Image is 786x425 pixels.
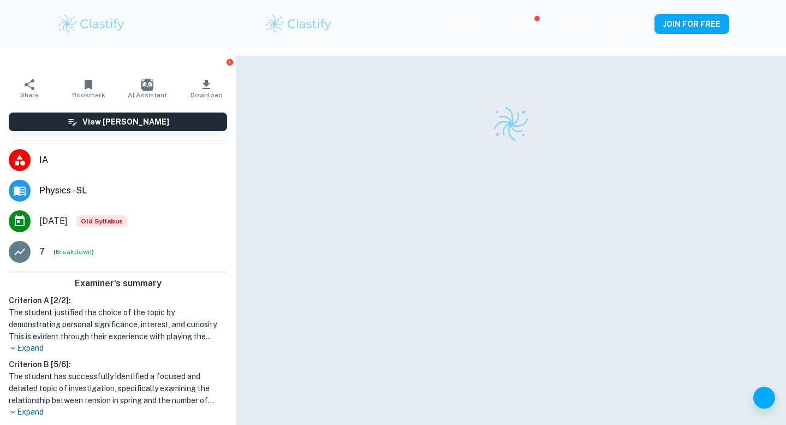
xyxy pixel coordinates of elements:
[141,79,153,91] img: AI Assistant
[611,20,633,28] a: Login
[449,17,489,29] p: Exemplars
[76,215,127,227] span: Old Syllabus
[57,13,126,35] img: Clastify logo
[492,105,530,143] img: Clastify logo
[4,277,231,290] h6: Examiner's summary
[39,245,45,258] p: 7
[9,370,227,406] h1: The student has successfully identified a focused and detailed topic of investigation, specifical...
[53,247,94,257] span: ( )
[9,358,227,370] h6: Criterion B [ 5 / 6 ]:
[128,91,167,99] span: AI Assistant
[9,294,227,306] h6: Criterion A [ 2 / 2 ]:
[72,91,105,99] span: Bookmark
[9,406,227,418] p: Expand
[177,73,236,104] button: Download
[9,343,227,354] p: Expand
[59,73,118,104] button: Bookmark
[654,14,729,34] button: JOIN FOR FREE
[39,154,227,167] span: IA
[39,215,68,228] span: [DATE]
[76,215,127,227] div: Starting from the May 2025 session, the Physics IA requirements have changed. It's OK to refer to...
[511,19,537,31] p: Review
[39,184,227,197] span: Physics - SL
[264,13,334,35] img: Clastify logo
[20,91,39,99] span: Share
[118,73,177,104] button: AI Assistant
[9,113,227,131] button: View [PERSON_NAME]
[559,20,589,28] a: Schools
[190,91,223,99] span: Download
[225,58,234,66] button: Report issue
[82,116,169,128] h6: View [PERSON_NAME]
[9,306,227,343] h1: The student justified the choice of the topic by demonstrating personal significance, interest, a...
[56,247,92,257] button: Breakdown
[753,387,775,409] button: Help and Feedback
